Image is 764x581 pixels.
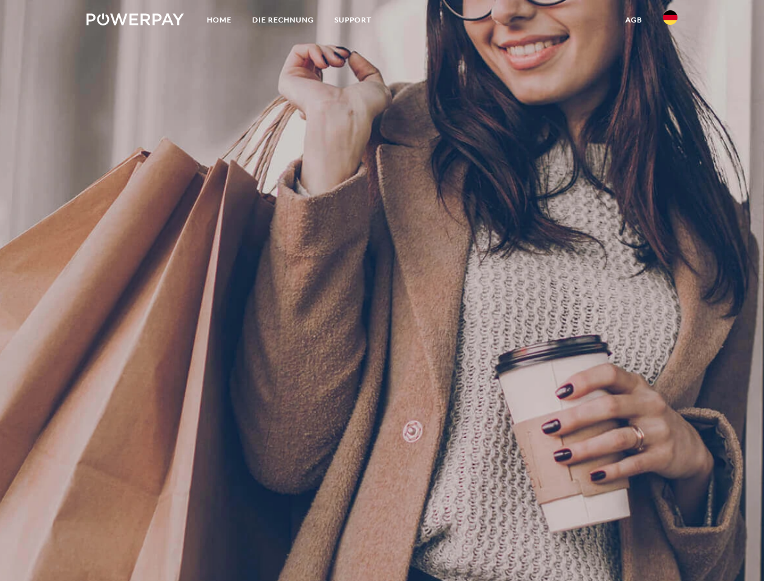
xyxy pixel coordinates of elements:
[324,9,382,31] a: SUPPORT
[87,13,184,25] img: logo-powerpay-white.svg
[242,9,324,31] a: DIE RECHNUNG
[663,10,677,25] img: de
[615,9,653,31] a: agb
[197,9,242,31] a: Home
